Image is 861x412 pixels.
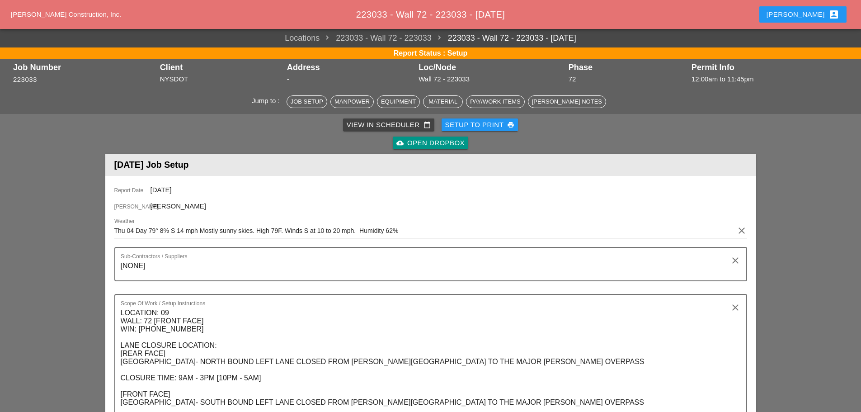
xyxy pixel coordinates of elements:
[356,9,505,19] span: 223033 - Wall 72 - 223033 - [DATE]
[287,74,414,85] div: -
[767,9,839,20] div: [PERSON_NAME]
[377,95,420,108] button: Equipment
[285,32,320,44] a: Locations
[532,97,602,106] div: [PERSON_NAME] Notes
[759,6,847,23] button: [PERSON_NAME]
[445,120,515,130] div: Setup to Print
[507,121,514,128] i: print
[343,118,434,131] a: View in Scheduler
[114,203,151,211] span: [PERSON_NAME]
[330,95,374,108] button: Manpower
[121,259,734,280] textarea: Sub-Contractors / Suppliers
[105,154,756,176] header: [DATE] Job Setup
[730,302,741,313] i: clear
[151,202,206,210] span: [PERSON_NAME]
[252,97,283,104] span: Jump to :
[736,225,747,236] i: clear
[160,63,282,72] div: Client
[381,97,416,106] div: Equipment
[423,121,431,128] i: calendar_today
[569,74,687,85] div: 72
[114,223,734,238] input: Weather
[432,32,576,44] a: 223033 - Wall 72 - 223033 - [DATE]
[287,95,327,108] button: Job Setup
[151,186,172,194] span: [DATE]
[427,97,459,106] div: Material
[466,95,524,108] button: Pay/Work Items
[419,63,564,72] div: Loc/Node
[13,75,37,85] button: 223033
[334,97,370,106] div: Manpower
[470,97,520,106] div: Pay/Work Items
[423,95,463,108] button: Material
[419,74,564,85] div: Wall 72 - 223033
[528,95,606,108] button: [PERSON_NAME] Notes
[442,118,518,131] button: Setup to Print
[692,63,848,72] div: Permit Info
[11,10,121,18] a: [PERSON_NAME] Construction, Inc.
[828,9,839,20] i: account_box
[393,137,468,149] a: Open Dropbox
[291,97,323,106] div: Job Setup
[320,32,431,44] span: 223033 - Wall 72 - 223033
[396,138,465,148] div: Open Dropbox
[347,120,431,130] div: View in Scheduler
[160,74,282,85] div: NYSDOT
[730,255,741,266] i: clear
[569,63,687,72] div: Phase
[114,186,151,194] span: Report Date
[692,74,848,85] div: 12:00am to 11:45pm
[396,139,404,147] i: cloud_upload
[13,63,155,72] div: Job Number
[287,63,414,72] div: Address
